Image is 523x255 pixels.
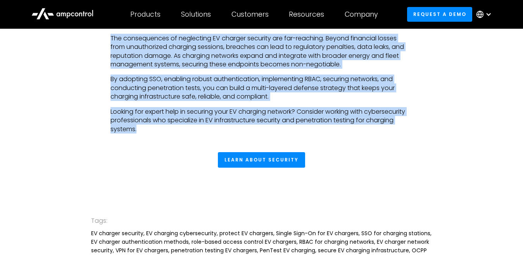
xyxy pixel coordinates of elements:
p: Looking for expert help in securing your EV charging network? Consider working with cybersecurity... [110,108,412,134]
div: Solutions [181,10,211,19]
div: Customers [231,10,269,19]
a: Learn about security [218,152,305,168]
p: The consequences of neglecting EV charger security are far-reaching. Beyond financial losses from... [110,34,412,69]
div: Products [130,10,161,19]
div: Tags: [91,216,432,226]
p: By adopting SSO, enabling robust authentication, implementing RBAC, securing networks, and conduc... [110,75,412,101]
div: Company [345,10,378,19]
div: Resources [289,10,324,19]
a: Request a demo [407,7,472,21]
